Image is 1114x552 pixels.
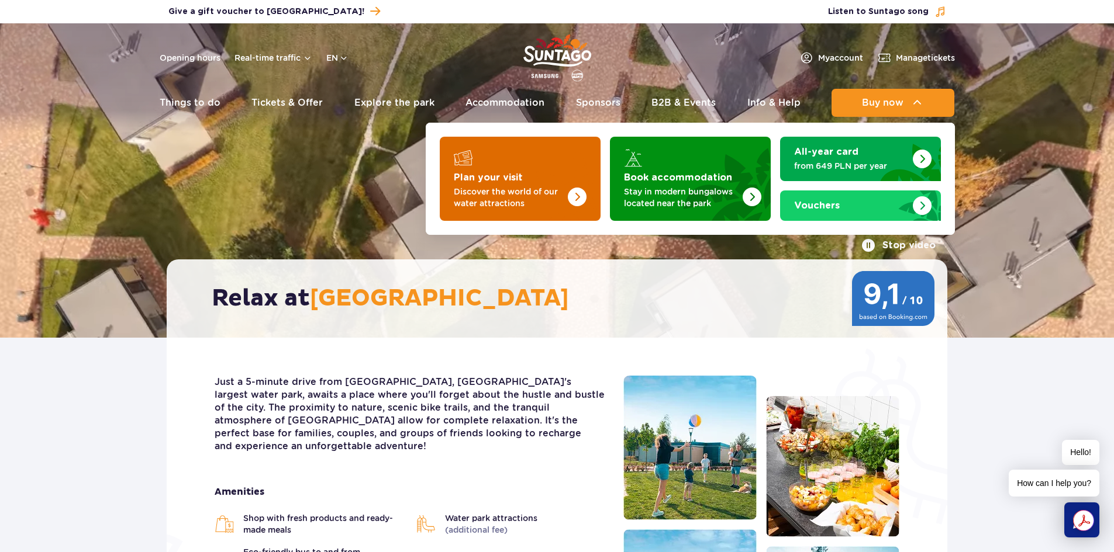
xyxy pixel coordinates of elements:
[445,512,537,536] span: Water park attractions
[799,51,863,65] a: Myaccount
[862,98,903,108] span: Buy now
[828,6,946,18] button: Listen to Suntago song
[818,52,863,64] span: My account
[794,201,840,210] strong: Vouchers
[624,173,732,182] strong: Book accommodation
[523,29,591,83] a: Park of Poland
[624,186,738,209] p: Stay in modern bungalows located near the park
[794,147,858,157] strong: All-year card
[877,51,955,65] a: Managetickets
[454,173,523,182] strong: Plan your visit
[160,89,220,117] a: Things to do
[780,137,941,181] a: All-year card
[234,53,312,63] button: Real-time traffic
[610,137,771,221] a: Book accommodation
[780,190,941,221] a: Vouchers
[160,52,220,64] a: Opening hours
[794,160,908,172] p: from 649 PLN per year
[251,89,323,117] a: Tickets & Offer
[212,284,914,313] h2: Relax at
[440,137,601,221] a: Plan your visit
[465,89,544,117] a: Accommodation
[832,89,954,117] button: Buy now
[747,89,801,117] a: Info & Help
[310,284,569,313] span: [GEOGRAPHIC_DATA]
[168,4,380,19] a: Give a gift voucher to [GEOGRAPHIC_DATA]!
[215,485,606,498] strong: Amenities
[445,525,508,534] span: (additional fee)
[168,6,364,18] span: Give a gift voucher to [GEOGRAPHIC_DATA]!
[1009,470,1099,497] span: How can I help you?
[828,6,929,18] span: Listen to Suntago song
[651,89,716,117] a: B2B & Events
[326,52,349,64] button: en
[1062,440,1099,465] span: Hello!
[1064,502,1099,537] div: Chat
[243,512,405,536] span: Shop with fresh products and ready-made meals
[215,376,606,453] p: Just a 5-minute drive from [GEOGRAPHIC_DATA], [GEOGRAPHIC_DATA]'s largest water park, awaits a pl...
[851,271,936,326] img: 9,1/10 wg ocen z Booking.com
[861,238,936,252] button: Stop video
[454,186,568,209] p: Discover the world of our water attractions
[354,89,434,117] a: Explore the park
[576,89,620,117] a: Sponsors
[896,52,955,64] span: Manage tickets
